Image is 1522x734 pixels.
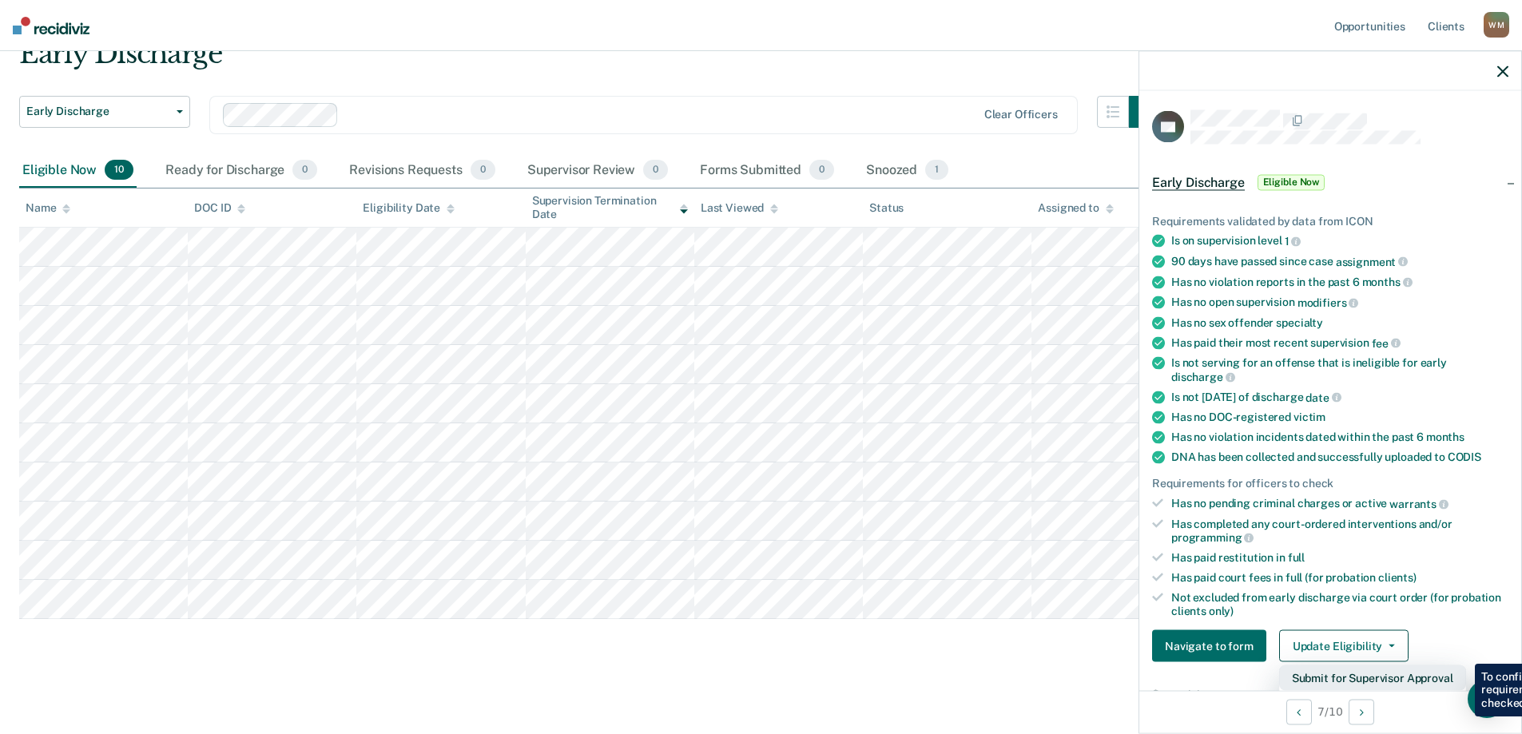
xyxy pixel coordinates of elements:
[1336,255,1408,268] span: assignment
[1294,411,1325,423] span: victim
[1171,275,1508,289] div: Has no violation reports in the past 6
[1152,174,1245,190] span: Early Discharge
[643,160,668,181] span: 0
[1139,157,1521,208] div: Early DischargeEligible Now
[1258,174,1325,190] span: Eligible Now
[869,201,904,215] div: Status
[26,105,170,118] span: Early Discharge
[925,160,948,181] span: 1
[1362,276,1413,288] span: months
[1171,315,1508,329] div: Has no sex offender
[1171,335,1508,350] div: Has paid their most recent supervision
[1139,690,1521,732] div: 7 / 10
[1171,430,1508,444] div: Has no violation incidents dated within the past 6
[1152,214,1508,228] div: Requirements validated by data from ICON
[1484,12,1509,38] div: W M
[1171,531,1254,544] span: programming
[1171,255,1508,269] div: 90 days have passed since case
[1171,356,1508,383] div: Is not serving for an offense that is ineligible for early
[1171,517,1508,544] div: Has completed any court-ordered interventions and/or
[1171,590,1508,617] div: Not excluded from early discharge via court order (for probation clients
[701,201,778,215] div: Last Viewed
[1305,391,1341,403] span: date
[1152,688,1508,701] dt: Supervision
[1038,201,1113,215] div: Assigned to
[1171,411,1508,424] div: Has no DOC-registered
[1152,477,1508,490] div: Requirements for officers to check
[1171,497,1508,511] div: Has no pending criminal charges or active
[1285,235,1301,248] span: 1
[1152,630,1273,662] a: Navigate to form link
[697,153,837,188] div: Forms Submitted
[1171,390,1508,404] div: Is not [DATE] of discharge
[1279,665,1466,691] button: Submit for Supervisor Approval
[13,17,89,34] img: Recidiviz
[1171,234,1508,248] div: Is on supervision level
[1209,604,1234,617] span: only)
[1171,371,1235,383] span: discharge
[26,201,70,215] div: Name
[1426,430,1464,443] span: months
[292,160,317,181] span: 0
[1372,336,1401,349] span: fee
[1171,450,1508,464] div: DNA has been collected and successfully uploaded to
[1297,296,1359,309] span: modifiers
[1171,551,1508,565] div: Has paid restitution in
[1276,315,1323,328] span: specialty
[984,108,1058,121] div: Clear officers
[532,194,688,221] div: Supervision Termination Date
[1288,551,1305,564] span: full
[162,153,320,188] div: Ready for Discharge
[363,201,455,215] div: Eligibility Date
[471,160,495,181] span: 0
[19,153,137,188] div: Eligible Now
[346,153,498,188] div: Revisions Requests
[1171,296,1508,310] div: Has no open supervision
[1378,571,1417,584] span: clients)
[1389,498,1448,510] span: warrants
[19,38,1161,83] div: Early Discharge
[1448,450,1481,463] span: CODIS
[1286,699,1312,724] button: Previous Opportunity
[809,160,834,181] span: 0
[1152,630,1266,662] button: Navigate to form
[1468,680,1506,718] div: Open Intercom Messenger
[194,201,245,215] div: DOC ID
[524,153,672,188] div: Supervisor Review
[105,160,133,181] span: 10
[863,153,952,188] div: Snoozed
[1349,699,1374,724] button: Next Opportunity
[1171,571,1508,585] div: Has paid court fees in full (for probation
[1279,630,1409,662] button: Update Eligibility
